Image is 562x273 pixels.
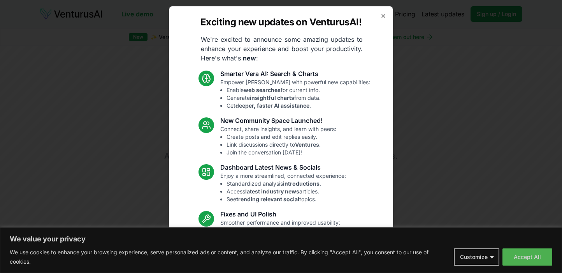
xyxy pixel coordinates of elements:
[220,209,340,219] h3: Fixes and UI Polish
[220,116,336,125] h3: New Community Space Launched!
[220,163,346,172] h3: Dashboard Latest News & Socials
[227,242,340,250] li: Enhanced overall UI consistency.
[245,188,299,195] strong: latest industry news
[220,78,370,110] p: Empower [PERSON_NAME] with powerful new capabilities:
[220,219,340,250] p: Smoother performance and improved usability:
[220,172,346,203] p: Enjoy a more streamlined, connected experience:
[250,94,294,101] strong: insightful charts
[295,141,319,148] strong: Ventures
[227,141,336,149] li: Link discussions directly to .
[227,234,340,242] li: Fixed mobile chat & sidebar glitches.
[243,54,256,62] strong: new
[227,188,346,195] li: Access articles.
[227,86,370,94] li: Enable for current info.
[200,16,362,28] h2: Exciting new updates on VenturusAI!
[235,102,309,109] strong: deeper, faster AI assistance
[220,125,336,156] p: Connect, share insights, and learn with peers:
[283,180,320,187] strong: introductions
[227,195,346,203] li: See topics.
[227,227,340,234] li: Resolved Vera chart loading issue.
[236,196,299,202] strong: trending relevant social
[244,87,281,93] strong: web searches
[195,35,369,63] p: We're excited to announce some amazing updates to enhance your experience and boost your producti...
[227,133,336,141] li: Create posts and edit replies easily.
[227,180,346,188] li: Standardized analysis .
[227,94,370,102] li: Generate from data.
[220,69,370,78] h3: Smarter Vera AI: Search & Charts
[227,102,370,110] li: Get .
[227,149,336,156] li: Join the conversation [DATE]!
